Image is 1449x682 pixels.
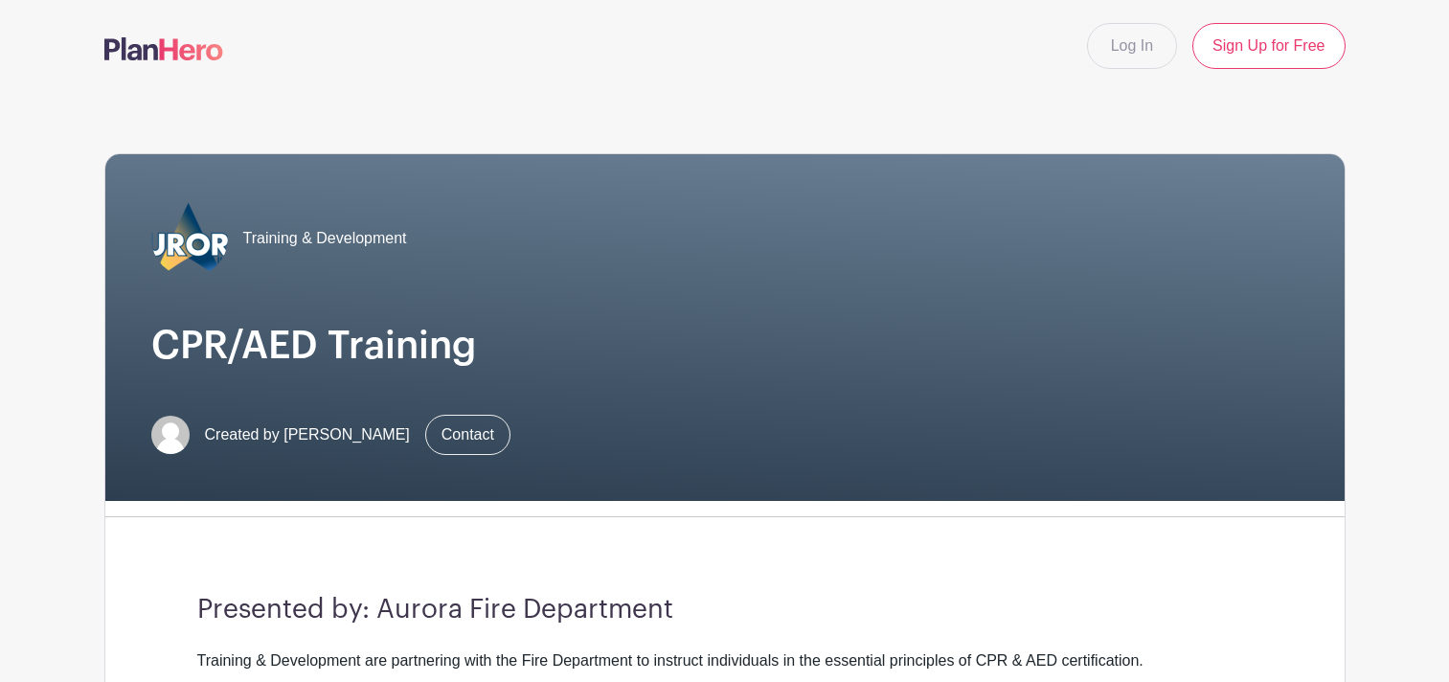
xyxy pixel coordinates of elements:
[151,323,1299,369] h1: CPR/AED Training
[151,416,190,454] img: default-ce2991bfa6775e67f084385cd625a349d9dcbb7a52a09fb2fda1e96e2d18dcdb.png
[197,649,1253,672] div: Training & Development are partnering with the Fire Department to instruct individuals in the ess...
[197,594,1253,626] h3: Presented by: Aurora Fire Department
[1087,23,1177,69] a: Log In
[1192,23,1345,69] a: Sign Up for Free
[425,415,510,455] a: Contact
[243,227,407,250] span: Training & Development
[205,423,410,446] span: Created by [PERSON_NAME]
[151,200,228,277] img: 2023_COA_Horiz_Logo_PMS_BlueStroke%204.png
[104,37,223,60] img: logo-507f7623f17ff9eddc593b1ce0a138ce2505c220e1c5a4e2b4648c50719b7d32.svg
